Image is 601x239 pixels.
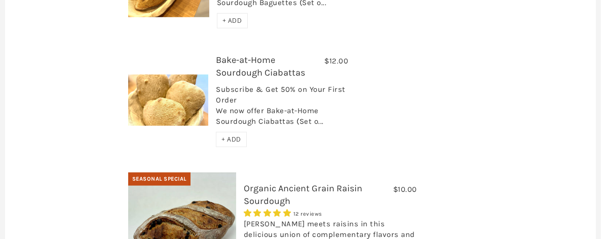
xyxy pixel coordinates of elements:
[293,211,322,217] span: 12 reviews
[244,209,293,218] span: 5.00 stars
[221,135,241,144] span: + ADD
[244,183,362,207] a: Organic Ancient Grain Raisin Sourdough
[324,56,348,65] span: $12.00
[128,173,191,186] div: Seasonal Special
[216,54,305,78] a: Bake-at-Home Sourdough Ciabattas
[216,84,348,132] div: Subscribe & Get 50% on Your First Order We now offer Bake-at-Home Sourdough Ciabattas (Set o...
[128,75,209,126] img: Bake-at-Home Sourdough Ciabattas
[222,16,242,25] span: + ADD
[393,185,417,194] span: $10.00
[216,132,247,147] div: + ADD
[217,13,248,28] div: + ADD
